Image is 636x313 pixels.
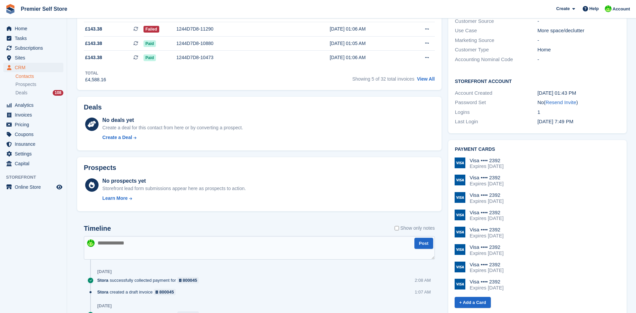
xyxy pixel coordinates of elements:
[556,5,570,12] span: Create
[143,26,159,33] span: Failed
[455,27,537,35] div: Use Case
[537,37,620,44] div: -
[85,40,102,47] span: £143.38
[455,147,620,152] h2: Payment cards
[15,81,63,88] a: Prospects
[15,43,55,53] span: Subscriptions
[102,195,127,202] div: Learn More
[102,134,243,141] a: Create a Deal
[97,303,112,309] div: [DATE]
[470,279,504,285] div: Visa •••• 2392
[455,89,537,97] div: Account Created
[3,159,63,168] a: menu
[455,17,537,25] div: Customer Source
[3,43,63,53] a: menu
[176,40,254,47] div: 1244D7D8-10880
[15,182,55,192] span: Online Store
[85,54,102,61] span: £143.38
[5,4,15,14] img: stora-icon-8386f47178a22dfd0bd8f6a31ec36ba5ce8667c1dd55bd0f319d3a0aa187defe.svg
[455,262,465,272] img: Visa Logo
[395,225,399,232] input: Show only notes
[87,239,95,247] img: Kirsten Hallett
[55,183,63,191] a: Preview store
[143,40,156,47] span: Paid
[470,267,504,273] div: Expires [DATE]
[537,89,620,97] div: [DATE] 01:43 PM
[455,279,465,289] img: Visa Logo
[176,54,254,61] div: 1244D7D8-10473
[15,24,55,33] span: Home
[415,289,431,295] div: 1:07 AM
[15,90,27,96] span: Deals
[470,227,504,233] div: Visa •••• 2392
[85,76,106,83] div: £4,588.16
[15,89,63,96] a: Deals 108
[177,277,199,283] a: 800045
[455,297,491,308] a: + Add a Card
[605,5,612,12] img: Kirsten Hallett
[455,46,537,54] div: Customer Type
[102,195,246,202] a: Learn More
[417,76,435,82] a: View All
[470,192,504,198] div: Visa •••• 2392
[455,210,465,220] img: Visa Logo
[470,181,504,187] div: Expires [DATE]
[395,225,435,232] label: Show only notes
[15,149,55,159] span: Settings
[15,139,55,149] span: Insurance
[537,56,620,63] div: -
[537,17,620,25] div: -
[3,34,63,43] a: menu
[176,26,254,33] div: 1244D7D8-11290
[15,81,36,88] span: Prospects
[97,277,202,283] div: successfully collected payment for
[53,90,63,96] div: 108
[102,185,246,192] div: Storefront lead form submissions appear here as prospects to action.
[470,244,504,250] div: Visa •••• 2392
[455,244,465,255] img: Visa Logo
[537,119,573,124] time: 2025-08-27 18:49:09 UTC
[470,233,504,239] div: Expires [DATE]
[102,134,132,141] div: Create a Deal
[455,118,537,126] div: Last Login
[3,182,63,192] a: menu
[455,99,537,106] div: Password Set
[143,54,156,61] span: Paid
[15,159,55,168] span: Capital
[3,149,63,159] a: menu
[545,99,576,105] a: Resend Invite
[85,26,102,33] span: £143.38
[470,285,504,291] div: Expires [DATE]
[470,175,504,181] div: Visa •••• 2392
[3,110,63,120] a: menu
[455,158,465,168] img: Visa Logo
[15,53,55,62] span: Sites
[3,120,63,129] a: menu
[15,110,55,120] span: Invoices
[455,37,537,44] div: Marketing Source
[330,54,405,61] div: [DATE] 01:06 AM
[455,56,537,63] div: Accounting Nominal Code
[6,174,67,181] span: Storefront
[97,269,112,274] div: [DATE]
[537,27,620,35] div: More space/declutter
[97,277,108,283] span: Stora
[414,238,433,249] button: Post
[537,108,620,116] div: 1
[15,100,55,110] span: Analytics
[102,124,243,131] div: Create a deal for this contact from here or by converting a prospect.
[15,34,55,43] span: Tasks
[84,225,111,232] h2: Timeline
[470,198,504,204] div: Expires [DATE]
[470,250,504,256] div: Expires [DATE]
[455,227,465,237] img: Visa Logo
[154,289,176,295] a: 800045
[470,163,504,169] div: Expires [DATE]
[455,175,465,185] img: Visa Logo
[102,177,246,185] div: No prospects yet
[15,120,55,129] span: Pricing
[3,130,63,139] a: menu
[330,40,405,47] div: [DATE] 01:05 AM
[3,139,63,149] a: menu
[455,192,465,203] img: Visa Logo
